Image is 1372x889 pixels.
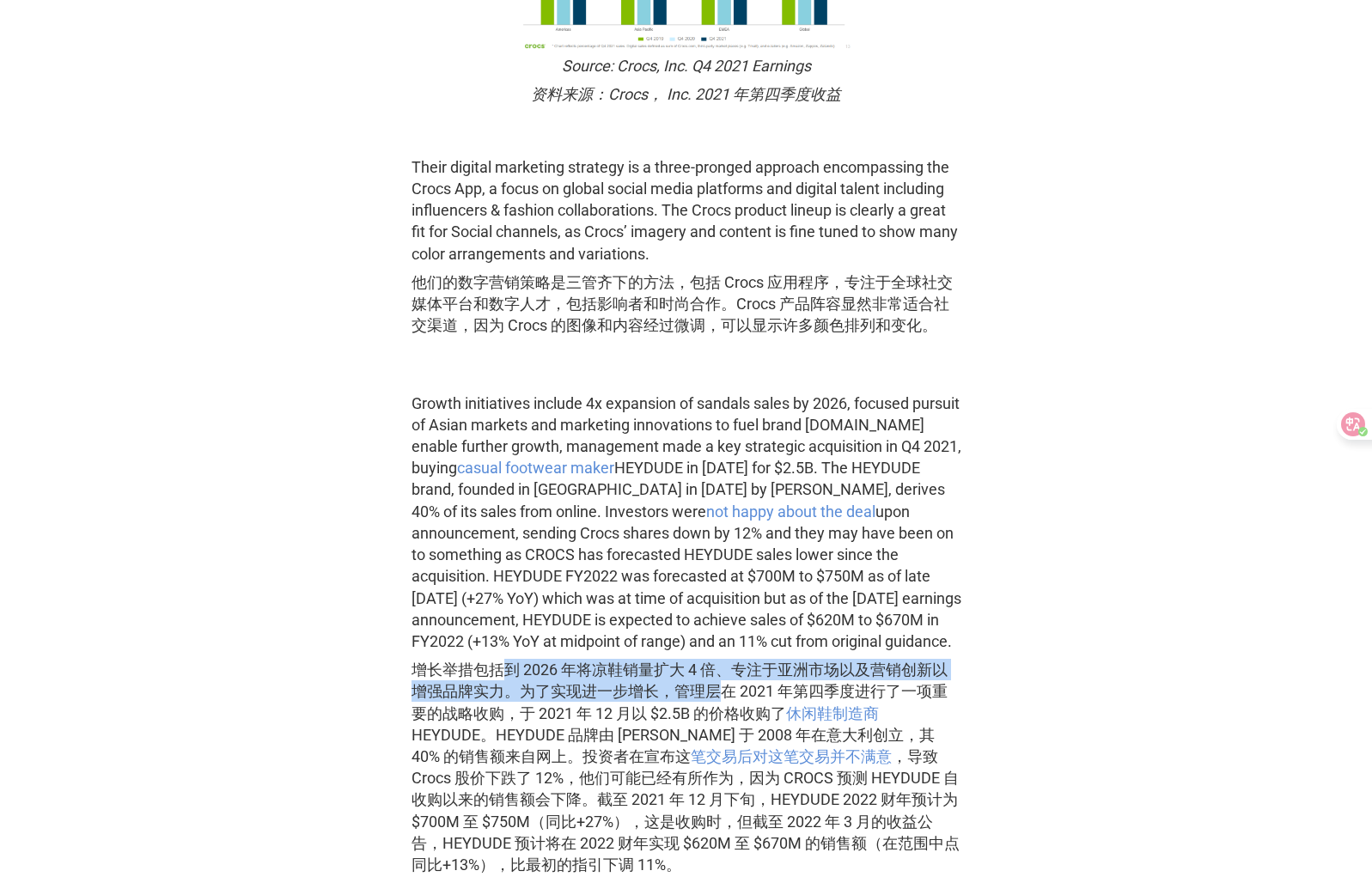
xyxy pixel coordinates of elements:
[412,121,961,143] p: ‍
[531,57,841,103] em: Source: Crocs, Inc. Q4 2021 Earnings
[706,502,875,521] a: not happy about the deal
[691,747,892,765] a: 笔交易后对这笔交易并不满意
[531,85,841,103] font: 资料来源：Crocs， Inc. 2021 年第四季度收益
[412,356,961,378] p: ‍
[412,273,953,334] font: 他们的数字营销策略是三管齐下的方法，包括 Crocs 应用程序，专注于全球社交媒体平台和数字人才，包括影响者和时尚合作。Crocs 产品阵容显然非常适合社交渠道，因为 Crocs 的图像和内容经...
[412,156,961,344] p: Their digital marketing strategy is a three-pronged approach encompassing the Crocs App, a focus ...
[786,704,879,722] a: 休闲鞋制造商
[412,393,961,882] p: Growth initiatives include 4x expansion of sandals sales by 2026, focused pursuit of Asian market...
[412,661,960,874] font: 增长举措包括到 2026 年将凉鞋销量扩大 4 倍、专注于亚洲市场以及营销创新以增强品牌实力。为了实现进一步增长，管理层在 2021 年第四季度进行了一项重要的战略收购，于 2021 年 12 ...
[457,459,614,477] a: casual footwear maker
